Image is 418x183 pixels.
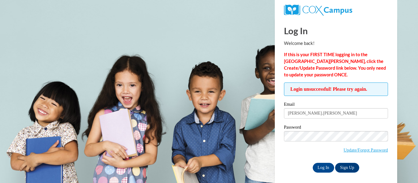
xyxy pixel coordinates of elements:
[284,102,388,108] label: Email
[284,24,388,37] h1: Log In
[313,163,334,173] input: Log In
[284,52,386,77] strong: If this is your FIRST TIME logging in to the [GEOGRAPHIC_DATA][PERSON_NAME], click the Create/Upd...
[335,163,359,173] a: Sign Up
[284,82,388,96] span: Login unsuccessful! Please try again.
[284,125,388,131] label: Password
[344,148,388,152] a: Update/Forgot Password
[284,7,352,12] a: COX Campus
[284,5,352,16] img: COX Campus
[284,40,388,47] p: Welcome back!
